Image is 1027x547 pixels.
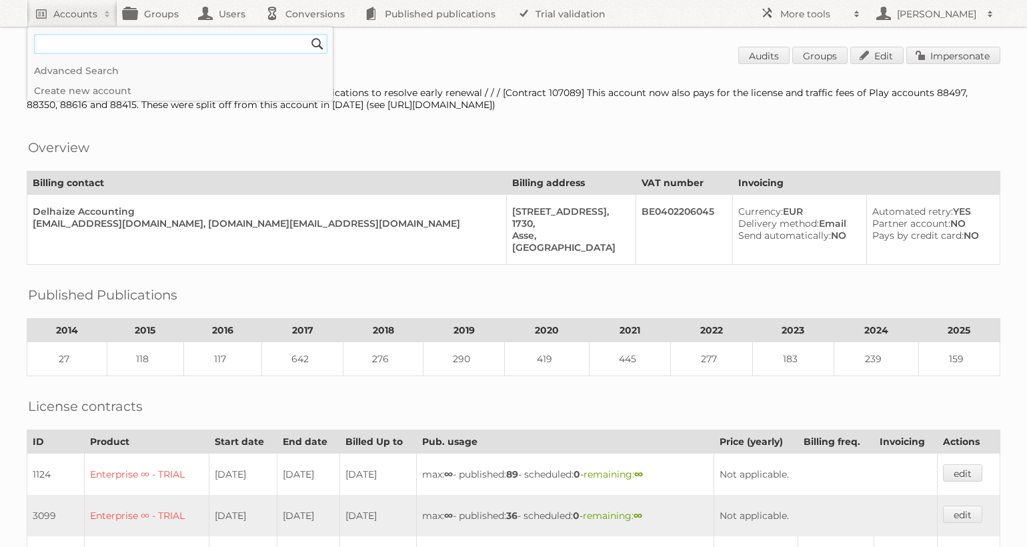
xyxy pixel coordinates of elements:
[27,87,1000,111] div: [[DATE]] Offset Contract 35405 from 10 to 35 to offer 25 extra publications to resolve early rene...
[714,454,938,496] td: Not applicable.
[505,319,590,342] th: 2020
[714,430,798,454] th: Price (yearly)
[423,319,505,342] th: 2019
[634,468,643,480] strong: ∞
[423,342,505,376] td: 290
[183,319,261,342] th: 2016
[27,454,85,496] td: 1124
[798,430,874,454] th: Billing freq.
[780,7,847,21] h2: More tools
[183,342,261,376] td: 117
[506,171,636,195] th: Billing address
[512,205,625,217] div: [STREET_ADDRESS],
[872,205,989,217] div: YES
[590,319,671,342] th: 2021
[573,510,580,522] strong: 0
[636,171,732,195] th: VAT number
[872,217,950,229] span: Partner account:
[512,241,625,253] div: [GEOGRAPHIC_DATA]
[209,430,277,454] th: Start date
[277,495,339,536] td: [DATE]
[834,319,918,342] th: 2024
[28,285,177,305] h2: Published Publications
[27,495,85,536] td: 3099
[636,195,732,265] td: BE0402206045
[85,495,209,536] td: Enterprise ∞ - TRIAL
[583,510,642,522] span: remaining:
[671,342,752,376] td: 277
[738,229,856,241] div: NO
[417,454,714,496] td: max: - published: - scheduled: -
[27,47,1000,67] h1: Account 1346: Delhaize Le Lion/De Leeuw
[27,342,107,376] td: 27
[752,319,834,342] th: 2023
[27,61,333,81] a: Advanced Search
[28,137,89,157] h2: Overview
[584,468,643,480] span: remaining:
[937,430,1000,454] th: Actions
[343,319,423,342] th: 2018
[906,47,1000,64] a: Impersonate
[277,430,339,454] th: End date
[262,319,343,342] th: 2017
[872,205,953,217] span: Automated retry:
[107,319,183,342] th: 2015
[417,495,714,536] td: max: - published: - scheduled: -
[27,81,333,101] a: Create new account
[27,171,507,195] th: Billing contact
[874,430,937,454] th: Invoicing
[738,47,790,64] a: Audits
[574,468,580,480] strong: 0
[339,430,416,454] th: Billed Up to
[277,454,339,496] td: [DATE]
[850,47,904,64] a: Edit
[85,430,209,454] th: Product
[872,229,964,241] span: Pays by credit card:
[714,495,938,536] td: Not applicable.
[738,205,783,217] span: Currency:
[85,454,209,496] td: Enterprise ∞ - TRIAL
[417,430,714,454] th: Pub. usage
[590,342,671,376] td: 445
[918,342,1000,376] td: 159
[634,510,642,522] strong: ∞
[209,454,277,496] td: [DATE]
[512,229,625,241] div: Asse,
[834,342,918,376] td: 239
[943,464,982,482] a: edit
[894,7,980,21] h2: [PERSON_NAME]
[505,342,590,376] td: 419
[444,510,453,522] strong: ∞
[918,319,1000,342] th: 2025
[506,510,518,522] strong: 36
[339,454,416,496] td: [DATE]
[512,217,625,229] div: 1730,
[506,468,518,480] strong: 89
[262,342,343,376] td: 642
[444,468,453,480] strong: ∞
[307,34,327,54] input: Search
[943,506,982,523] a: edit
[872,229,989,241] div: NO
[28,396,143,416] h2: License contracts
[27,430,85,454] th: ID
[53,7,97,21] h2: Accounts
[738,205,856,217] div: EUR
[671,319,752,342] th: 2022
[872,217,989,229] div: NO
[732,171,1000,195] th: Invoicing
[738,217,819,229] span: Delivery method:
[33,205,495,217] div: Delhaize Accounting
[27,319,107,342] th: 2014
[33,217,495,229] div: [EMAIL_ADDRESS][DOMAIN_NAME], [DOMAIN_NAME][EMAIL_ADDRESS][DOMAIN_NAME]
[738,229,831,241] span: Send automatically:
[343,342,423,376] td: 276
[738,217,856,229] div: Email
[792,47,848,64] a: Groups
[107,342,183,376] td: 118
[209,495,277,536] td: [DATE]
[339,495,416,536] td: [DATE]
[752,342,834,376] td: 183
